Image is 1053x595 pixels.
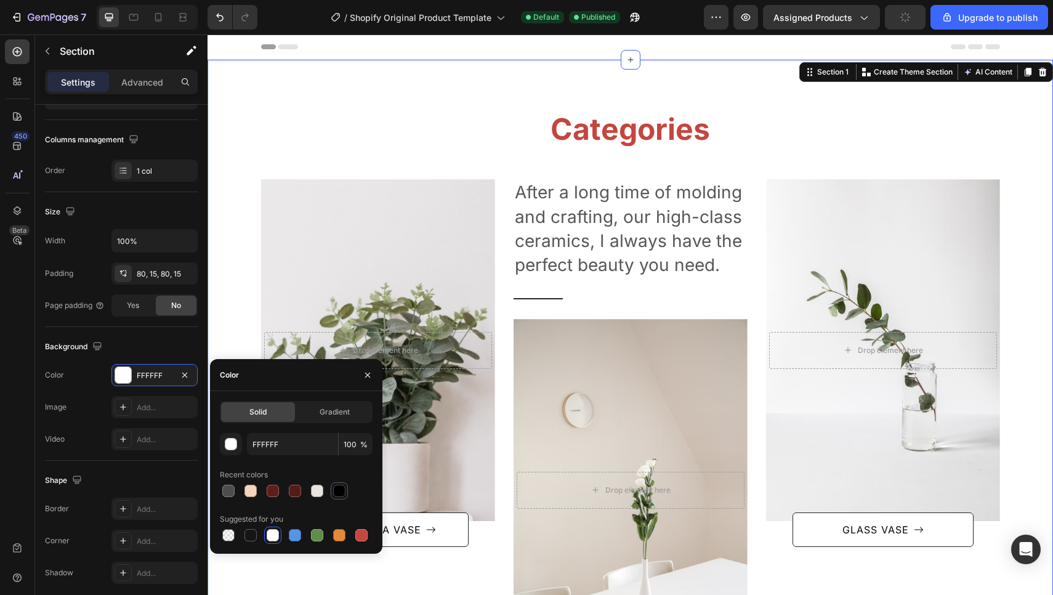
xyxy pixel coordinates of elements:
[137,504,195,515] div: Add...
[559,145,793,487] div: Background Image
[360,439,368,450] span: %
[249,407,267,418] span: Solid
[45,339,105,355] div: Background
[344,11,347,24] span: /
[666,32,745,43] p: Create Theme Section
[137,402,195,413] div: Add...
[81,10,86,25] p: 7
[45,567,73,578] div: Shadow
[137,166,195,177] div: 1 col
[247,433,338,455] input: Eg: FFFFFF
[137,269,195,280] div: 80, 15, 80, 15
[930,5,1048,30] button: Upgrade to publish
[45,300,105,311] div: Page padding
[581,12,615,23] span: Published
[137,434,195,445] div: Add...
[45,268,73,279] div: Padding
[45,434,65,445] div: Video
[320,407,350,418] span: Gradient
[220,514,283,525] div: Suggested for you
[635,488,701,503] div: GLASS VASE
[45,165,65,176] div: Order
[533,12,559,23] span: Default
[220,469,268,480] div: Recent colors
[753,30,807,45] button: AI Content
[307,146,539,243] p: After a long time of molding and crafting, our high-class ceramics, I always have the perfect bea...
[45,535,70,546] div: Corner
[220,370,239,381] div: Color
[127,300,139,311] span: Yes
[45,235,65,246] div: Width
[773,11,852,24] span: Assigned Products
[45,503,69,514] div: Border
[9,225,30,235] div: Beta
[941,11,1038,24] div: Upgrade to publish
[208,5,257,30] div: Undo/Redo
[137,568,195,579] div: Add...
[208,34,1053,595] iframe: Design area
[45,472,84,489] div: Shape
[5,5,92,30] button: 7
[60,44,161,59] p: Section
[559,145,793,487] div: Overlay
[112,230,197,252] input: Auto
[585,478,766,512] button: GLASS VASE
[650,311,716,321] div: Drop element here
[45,132,141,148] div: Columns management
[137,536,195,547] div: Add...
[350,11,491,24] span: Shopify Original Product Template
[607,32,643,43] div: Section 1
[12,131,30,141] div: 450
[398,451,463,461] div: Drop element here
[763,5,880,30] button: Assigned Products
[45,370,64,381] div: Color
[137,370,172,381] div: FFFFFF
[45,402,67,413] div: Image
[171,300,181,311] span: No
[45,204,78,221] div: Size
[61,76,95,89] p: Settings
[1011,535,1041,564] div: Open Intercom Messenger
[121,76,163,89] p: Advanced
